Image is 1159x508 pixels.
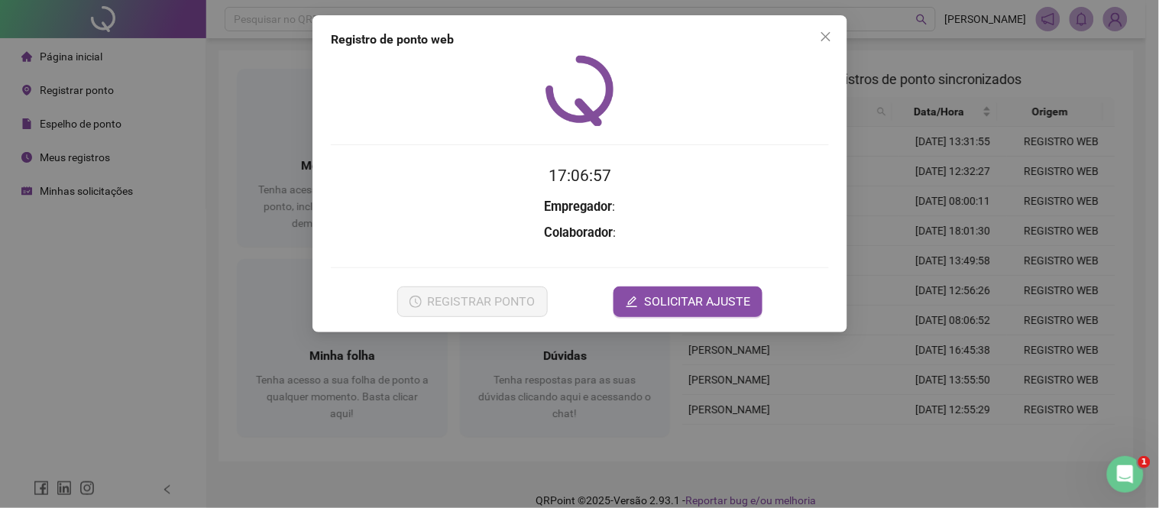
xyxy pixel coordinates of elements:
[546,55,614,126] img: QRPoint
[544,199,612,214] strong: Empregador
[613,286,762,317] button: editSOLICITAR AJUSTE
[1107,456,1144,493] iframe: Intercom live chat
[626,296,638,308] span: edit
[814,24,838,49] button: Close
[331,197,829,217] h3: :
[820,31,832,43] span: close
[1138,456,1151,468] span: 1
[397,286,547,317] button: REGISTRAR PONTO
[331,223,829,243] h3: :
[544,225,613,240] strong: Colaborador
[644,293,750,311] span: SOLICITAR AJUSTE
[549,167,611,185] time: 17:06:57
[331,31,829,49] div: Registro de ponto web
